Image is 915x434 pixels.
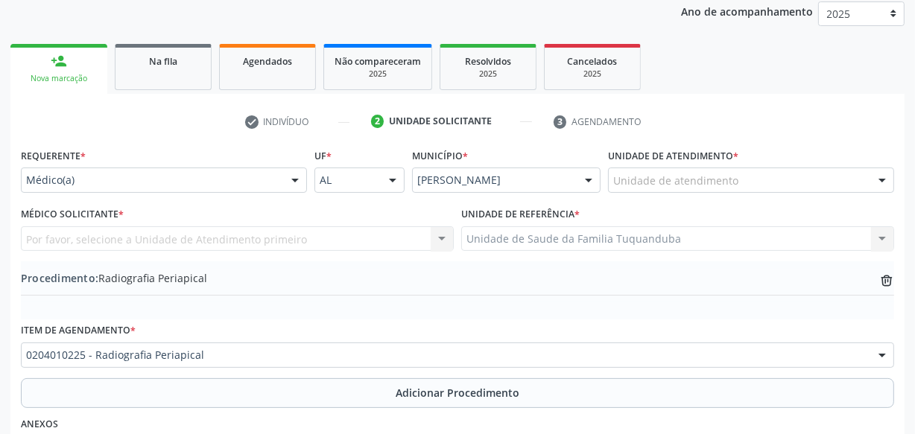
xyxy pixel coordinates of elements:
label: UF [314,144,332,167]
span: Unidade de atendimento [613,173,738,188]
span: 0204010225 - Radiografia Periapical [26,348,864,363]
span: Resolvidos [465,55,511,68]
label: Município [412,144,468,167]
span: Procedimento: [21,271,98,285]
span: Médico(a) [26,173,276,188]
span: [PERSON_NAME] [417,173,570,188]
div: 2025 [335,68,421,80]
div: 2025 [451,68,525,80]
label: Requerente [21,144,86,167]
p: Ano de acompanhamento [681,1,813,20]
div: Unidade solicitante [389,115,492,128]
span: Radiografia Periapical [21,270,207,286]
label: Unidade de referência [461,203,580,226]
span: AL [320,173,374,188]
span: Não compareceram [335,55,421,68]
div: Nova marcação [21,73,97,84]
span: Na fila [149,55,177,68]
label: Unidade de atendimento [608,144,738,167]
label: Médico Solicitante [21,203,124,226]
label: Item de agendamento [21,319,136,342]
span: Agendados [243,55,292,68]
div: person_add [51,53,67,69]
span: Cancelados [568,55,618,68]
span: Adicionar Procedimento [396,385,519,401]
div: 2 [371,115,384,128]
button: Adicionar Procedimento [21,378,894,408]
div: 2025 [555,68,630,80]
